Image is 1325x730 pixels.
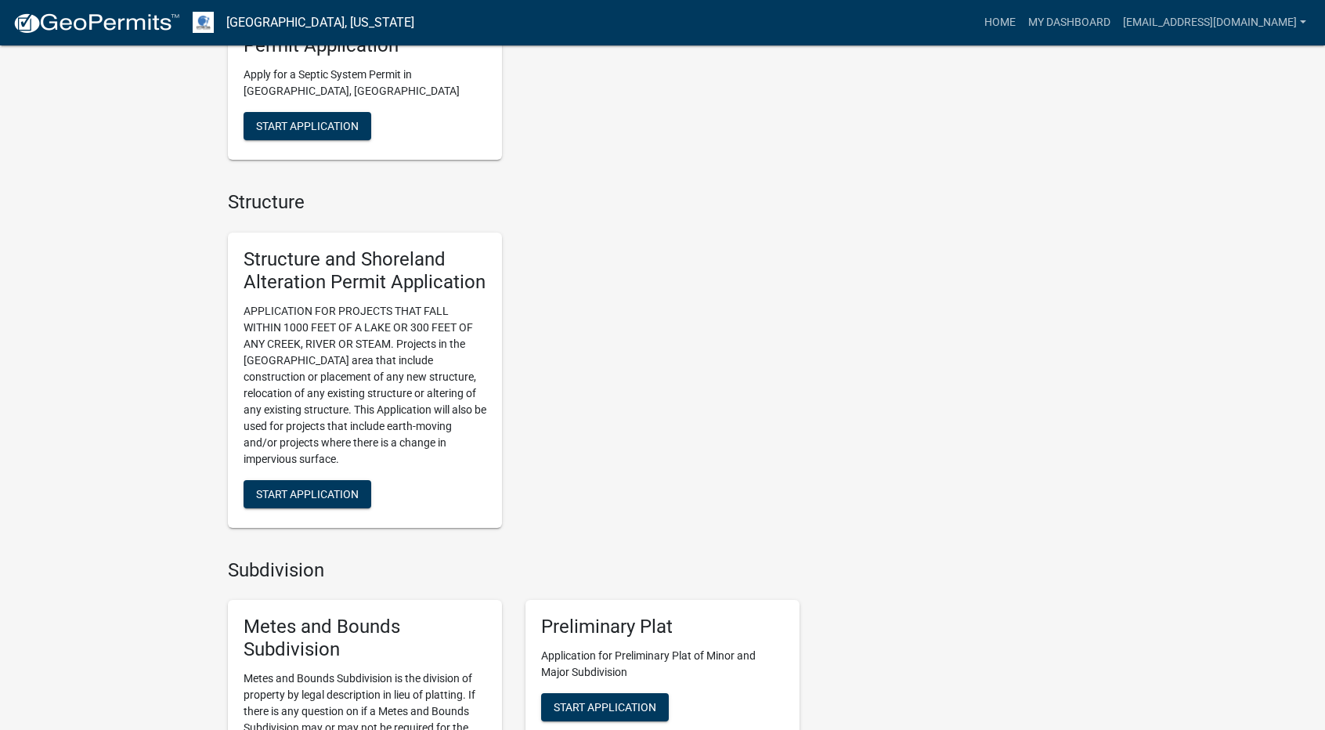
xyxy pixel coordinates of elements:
[244,248,486,294] h5: Structure and Shoreland Alteration Permit Application
[226,9,414,36] a: [GEOGRAPHIC_DATA], [US_STATE]
[541,693,669,721] button: Start Application
[541,648,784,681] p: Application for Preliminary Plat of Minor and Major Subdivision
[1117,8,1312,38] a: [EMAIL_ADDRESS][DOMAIN_NAME]
[978,8,1022,38] a: Home
[244,616,486,661] h5: Metes and Bounds Subdivision
[256,487,359,500] span: Start Application
[244,67,486,99] p: Apply for a Septic System Permit in [GEOGRAPHIC_DATA], [GEOGRAPHIC_DATA]
[193,12,214,33] img: Otter Tail County, Minnesota
[244,303,486,468] p: APPLICATION FOR PROJECTS THAT FALL WITHIN 1000 FEET OF A LAKE OR 300 FEET OF ANY CREEK, RIVER OR ...
[228,559,800,582] h4: Subdivision
[244,112,371,140] button: Start Application
[228,191,800,214] h4: Structure
[244,480,371,508] button: Start Application
[541,616,784,638] h5: Preliminary Plat
[1022,8,1117,38] a: My Dashboard
[256,120,359,132] span: Start Application
[554,701,656,714] span: Start Application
